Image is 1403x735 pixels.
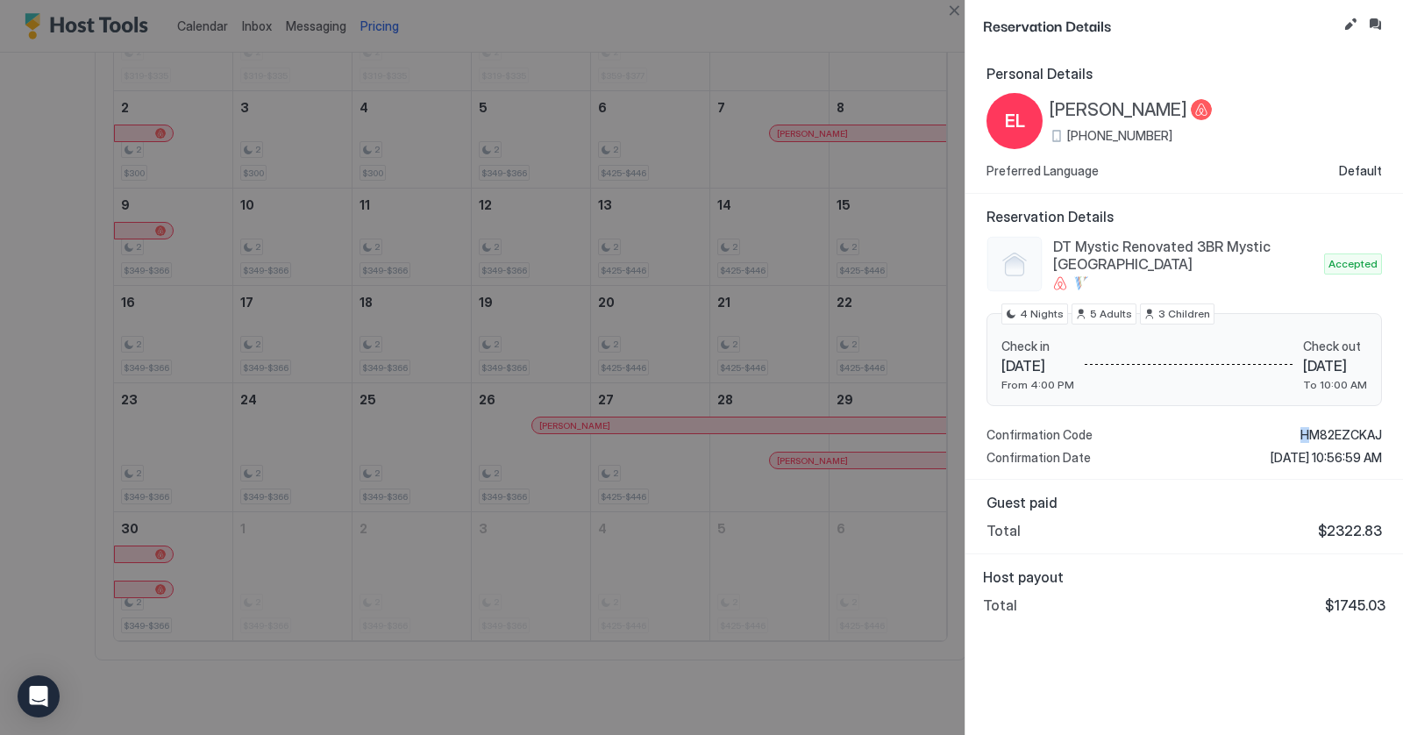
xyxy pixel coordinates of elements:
[1053,238,1317,273] span: DT Mystic Renovated 3BR Mystic [GEOGRAPHIC_DATA]
[1067,128,1172,144] span: [PHONE_NUMBER]
[1328,256,1378,272] span: Accepted
[986,450,1091,466] span: Confirmation Date
[1158,306,1210,322] span: 3 Children
[1001,378,1074,391] span: From 4:00 PM
[1090,306,1132,322] span: 5 Adults
[986,427,1093,443] span: Confirmation Code
[1303,357,1367,375] span: [DATE]
[1303,378,1367,391] span: To 10:00 AM
[1271,450,1382,466] span: [DATE] 10:56:59 AM
[983,568,1385,586] span: Host payout
[1340,14,1361,35] button: Edit reservation
[1001,339,1074,354] span: Check in
[983,596,1017,614] span: Total
[1364,14,1385,35] button: Inbox
[18,675,60,717] div: Open Intercom Messenger
[986,522,1021,539] span: Total
[1325,596,1385,614] span: $1745.03
[1303,339,1367,354] span: Check out
[1050,99,1187,121] span: [PERSON_NAME]
[986,494,1382,511] span: Guest paid
[983,14,1336,36] span: Reservation Details
[1005,108,1025,134] span: EL
[1020,306,1064,322] span: 4 Nights
[986,208,1382,225] span: Reservation Details
[1001,357,1074,375] span: [DATE]
[1318,522,1382,539] span: $2322.83
[986,65,1382,82] span: Personal Details
[1300,427,1382,443] span: HM82EZCKAJ
[1339,163,1382,179] span: Default
[986,163,1099,179] span: Preferred Language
